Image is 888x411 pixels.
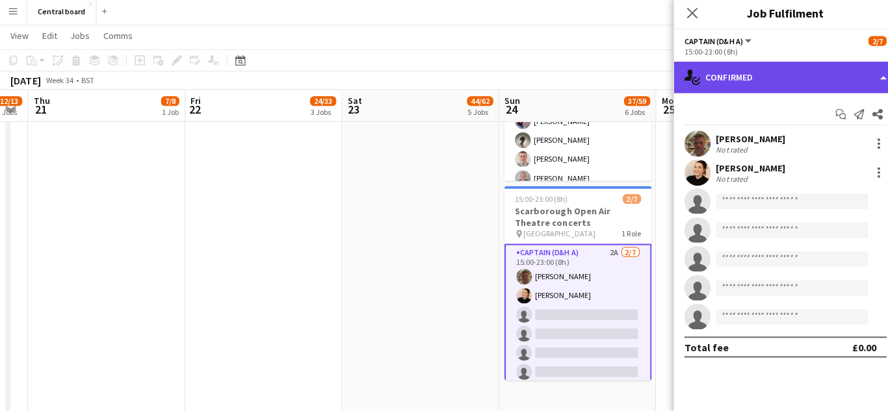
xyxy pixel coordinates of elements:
span: Fri [189,95,199,107]
span: 2/7 [616,193,634,203]
span: 21 [31,103,49,118]
button: Central board [27,1,96,26]
button: Captain (D&H A) [677,38,746,47]
div: 5 Jobs [463,108,488,118]
h3: Scarborough Open Air Theatre concerts [499,205,645,228]
span: 2/7 [859,38,878,47]
a: Edit [36,29,62,45]
span: 25 [653,103,672,118]
span: Mon [655,95,672,107]
app-job-card: 15:00-23:00 (8h)2/7Scarborough Open Air Theatre concerts [GEOGRAPHIC_DATA]1 RoleCaptain (D&H A)2A... [499,186,645,378]
span: Sun [499,95,515,107]
h3: Job Fulfilment [667,6,888,23]
span: 15:00-23:00 (8h) [510,193,562,203]
span: 24 [497,103,515,118]
div: [PERSON_NAME] [709,134,777,145]
div: Confirmed [667,63,888,94]
div: 6 Jobs [618,108,643,118]
span: [GEOGRAPHIC_DATA] [518,228,590,238]
a: View [5,29,34,45]
div: Total fee [677,339,722,352]
span: Captain (D&H A) [677,38,735,47]
div: BST [81,77,94,86]
span: Edit [42,31,57,43]
div: 15:00-23:00 (8h) [677,48,878,58]
div: Not rated [709,145,742,155]
span: 37/59 [618,97,644,106]
span: 1 Role [616,228,634,238]
span: Comms [102,31,131,43]
span: View [10,31,29,43]
span: Thu [33,95,49,107]
span: 22 [187,103,199,118]
span: 7/8 [159,97,177,106]
span: Jobs [70,31,89,43]
div: 3 Jobs [307,108,332,118]
div: 1 Job [160,108,177,118]
div: [PERSON_NAME] [709,162,777,174]
span: Sat [344,95,358,107]
a: Jobs [64,29,94,45]
app-card-role: Captain (D&H A)2A2/715:00-23:00 (8h)[PERSON_NAME][PERSON_NAME] [499,243,645,403]
span: 23 [342,103,358,118]
span: 24/33 [307,97,333,106]
div: [DATE] [10,75,40,88]
div: £0.00 [843,339,867,352]
span: Week 34 [43,77,75,86]
a: Comms [97,29,137,45]
div: Not rated [709,174,742,184]
span: 44/62 [462,97,488,106]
